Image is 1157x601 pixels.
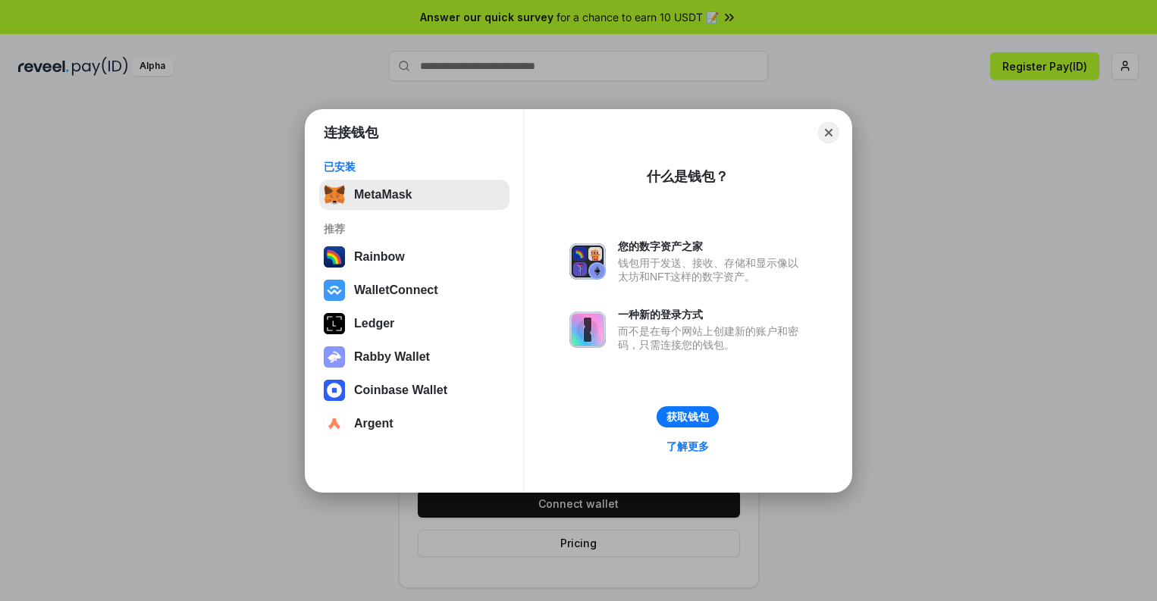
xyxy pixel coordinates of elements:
div: Coinbase Wallet [354,383,447,397]
button: Rainbow [319,242,510,272]
img: svg+xml,%3Csvg%20xmlns%3D%22http%3A%2F%2Fwww.w3.org%2F2000%2Fsvg%22%20fill%3D%22none%22%20viewBox... [569,243,606,280]
div: 钱包用于发送、接收、存储和显示像以太坊和NFT这样的数字资产。 [618,256,806,283]
button: 获取钱包 [657,406,719,427]
div: 一种新的登录方式 [618,308,806,321]
button: Argent [319,408,510,439]
div: WalletConnect [354,283,438,297]
div: MetaMask [354,188,412,202]
button: Ledger [319,308,510,339]
img: svg+xml,%3Csvg%20xmlns%3D%22http%3A%2F%2Fwww.w3.org%2F2000%2Fsvg%22%20fill%3D%22none%22%20viewBox... [324,346,345,368]
img: svg+xml,%3Csvg%20width%3D%2228%22%20height%3D%2228%22%20viewBox%3D%220%200%2028%2028%22%20fill%3D... [324,413,345,434]
button: WalletConnect [319,275,510,305]
img: svg+xml,%3Csvg%20xmlns%3D%22http%3A%2F%2Fwww.w3.org%2F2000%2Fsvg%22%20fill%3D%22none%22%20viewBox... [569,311,606,348]
img: svg+xml,%3Csvg%20width%3D%22120%22%20height%3D%22120%22%20viewBox%3D%220%200%20120%20120%22%20fil... [324,246,345,268]
div: 您的数字资产之家 [618,239,806,253]
div: 已安装 [324,160,505,174]
div: 什么是钱包？ [647,167,729,186]
a: 了解更多 [657,437,718,456]
button: Rabby Wallet [319,342,510,372]
div: Rainbow [354,250,405,264]
div: Ledger [354,317,394,330]
button: Close [818,122,839,143]
img: svg+xml,%3Csvg%20fill%3D%22none%22%20height%3D%2233%22%20viewBox%3D%220%200%2035%2033%22%20width%... [324,184,345,205]
img: svg+xml,%3Csvg%20width%3D%2228%22%20height%3D%2228%22%20viewBox%3D%220%200%2028%2028%22%20fill%3D... [324,380,345,401]
div: Argent [354,417,394,430]
img: svg+xml,%3Csvg%20width%3D%2228%22%20height%3D%2228%22%20viewBox%3D%220%200%2028%2028%22%20fill%3D... [324,280,345,301]
div: Rabby Wallet [354,350,430,364]
div: 推荐 [324,222,505,236]
div: 而不是在每个网站上创建新的账户和密码，只需连接您的钱包。 [618,324,806,352]
h1: 连接钱包 [324,124,378,142]
button: Coinbase Wallet [319,375,510,405]
button: MetaMask [319,180,510,210]
div: 获取钱包 [666,410,709,424]
img: svg+xml,%3Csvg%20xmlns%3D%22http%3A%2F%2Fwww.w3.org%2F2000%2Fsvg%22%20width%3D%2228%22%20height%3... [324,313,345,334]
div: 了解更多 [666,440,709,453]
